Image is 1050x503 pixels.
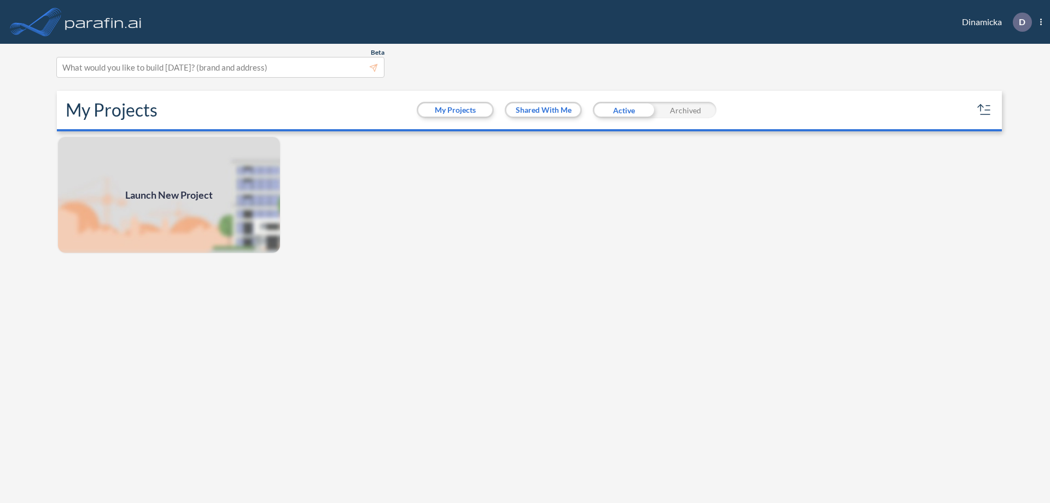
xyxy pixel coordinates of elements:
[371,48,384,57] span: Beta
[66,100,157,120] h2: My Projects
[946,13,1042,32] div: Dinamicka
[57,136,281,254] img: add
[57,136,281,254] a: Launch New Project
[593,102,655,118] div: Active
[976,101,993,119] button: sort
[1019,17,1025,27] p: D
[418,103,492,117] button: My Projects
[63,11,144,33] img: logo
[506,103,580,117] button: Shared With Me
[655,102,716,118] div: Archived
[125,188,213,203] span: Launch New Project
